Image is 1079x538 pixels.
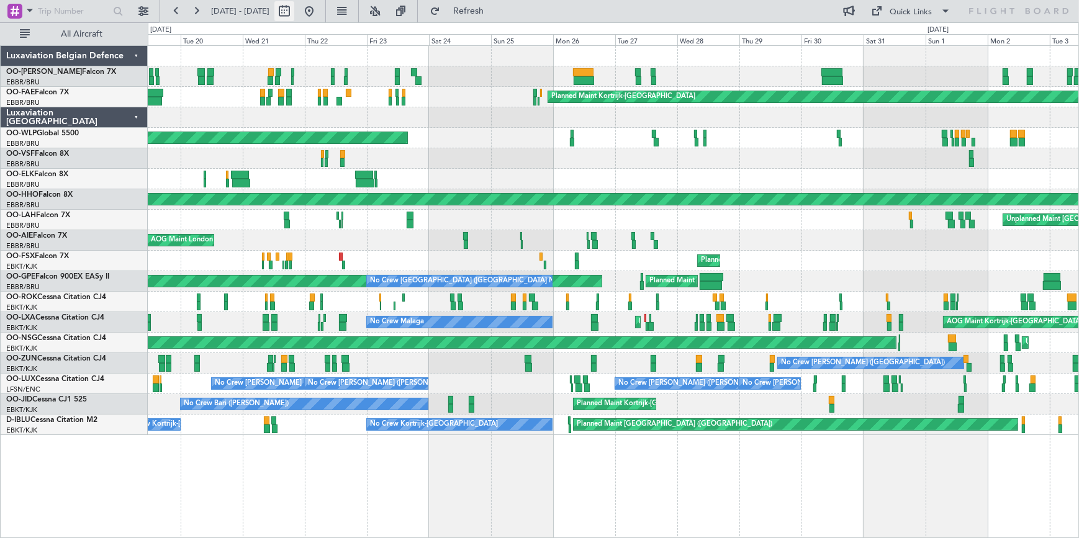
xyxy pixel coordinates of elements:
a: OO-NSGCessna Citation CJ4 [6,334,106,342]
a: EBKT/KJK [6,405,37,415]
a: OO-ROKCessna Citation CJ4 [6,294,106,301]
span: OO-LAH [6,212,36,219]
div: Fri 23 [367,34,429,45]
span: OO-[PERSON_NAME] [6,68,82,76]
a: OO-JIDCessna CJ1 525 [6,396,87,403]
div: Sun 1 [926,34,988,45]
a: OO-AIEFalcon 7X [6,232,67,240]
a: EBBR/BRU [6,180,40,189]
a: OO-ELKFalcon 8X [6,171,68,178]
a: EBBR/BRU [6,78,40,87]
span: OO-AIE [6,232,33,240]
a: EBKT/KJK [6,426,37,435]
div: [DATE] [150,25,171,35]
span: OO-LXA [6,314,35,321]
a: OO-ZUNCessna Citation CJ4 [6,355,106,362]
span: OO-VSF [6,150,35,158]
div: Sat 24 [429,34,491,45]
div: Quick Links [890,6,932,19]
a: EBBR/BRU [6,139,40,148]
div: Mon 2 [988,34,1050,45]
span: OO-FSX [6,253,35,260]
a: OO-LXACessna Citation CJ4 [6,314,104,321]
div: Planned Maint Kortrijk-[GEOGRAPHIC_DATA] [577,395,721,413]
span: OO-ZUN [6,355,37,362]
div: AOG Maint London ([GEOGRAPHIC_DATA]) [151,231,290,249]
button: All Aircraft [14,24,135,44]
a: EBKT/KJK [6,262,37,271]
a: OO-VSFFalcon 8X [6,150,69,158]
span: [DATE] - [DATE] [211,6,269,17]
span: OO-ELK [6,171,34,178]
div: Planned Maint Kortrijk-[GEOGRAPHIC_DATA] [701,251,846,270]
span: OO-LUX [6,375,35,383]
a: EBBR/BRU [6,200,40,210]
div: [DATE] [928,25,949,35]
div: No Crew Bari ([PERSON_NAME]) [184,395,289,413]
span: OO-JID [6,396,32,403]
a: EBBR/BRU [6,98,40,107]
button: Refresh [424,1,499,21]
div: Sat 31 [864,34,926,45]
a: EBKT/KJK [6,364,37,374]
div: Wed 28 [677,34,739,45]
div: No Crew [PERSON_NAME] ([PERSON_NAME]) [618,374,767,393]
button: Quick Links [865,1,957,21]
span: OO-NSG [6,334,37,342]
a: OO-LAHFalcon 7X [6,212,70,219]
span: OO-FAE [6,89,35,96]
div: No Crew [PERSON_NAME] ([GEOGRAPHIC_DATA]) [781,354,945,372]
div: No Crew Malaga [370,313,424,331]
a: OO-GPEFalcon 900EX EASy II [6,273,109,280]
span: All Aircraft [32,30,131,38]
a: D-IBLUCessna Citation M2 [6,416,97,424]
div: Thu 29 [739,34,801,45]
div: Sun 25 [491,34,553,45]
a: OO-WLPGlobal 5500 [6,130,79,137]
a: OO-HHOFalcon 8X [6,191,73,199]
div: Wed 21 [243,34,305,45]
div: Planned Maint [GEOGRAPHIC_DATA] ([GEOGRAPHIC_DATA] National) [649,272,874,290]
span: OO-HHO [6,191,38,199]
div: Mon 19 [119,34,181,45]
div: No Crew [PERSON_NAME] ([PERSON_NAME]) [215,374,364,393]
a: EBKT/KJK [6,344,37,353]
a: OO-[PERSON_NAME]Falcon 7X [6,68,116,76]
a: EBKT/KJK [6,303,37,312]
div: No Crew [PERSON_NAME] ([PERSON_NAME]) [308,374,457,393]
span: Refresh [443,7,495,16]
span: D-IBLU [6,416,30,424]
div: No Crew [GEOGRAPHIC_DATA] ([GEOGRAPHIC_DATA] National) [370,272,578,290]
div: Fri 30 [801,34,864,45]
div: Mon 26 [553,34,615,45]
a: OO-FAEFalcon 7X [6,89,69,96]
div: Tue 20 [181,34,243,45]
div: Planned Maint [GEOGRAPHIC_DATA] ([GEOGRAPHIC_DATA]) [577,415,772,434]
div: Tue 27 [615,34,677,45]
a: LFSN/ENC [6,385,40,394]
a: EBBR/BRU [6,221,40,230]
a: OO-LUXCessna Citation CJ4 [6,375,104,383]
a: EBBR/BRU [6,241,40,251]
a: EBKT/KJK [6,323,37,333]
a: EBBR/BRU [6,159,40,169]
input: Trip Number [38,2,109,20]
span: OO-WLP [6,130,37,137]
div: Planned Maint Kortrijk-[GEOGRAPHIC_DATA] [551,87,696,106]
div: No Crew [PERSON_NAME] ([PERSON_NAME]) [743,374,892,393]
span: OO-GPE [6,273,35,280]
div: Planned Maint Kortrijk-[GEOGRAPHIC_DATA] [639,313,783,331]
a: OO-FSXFalcon 7X [6,253,69,260]
div: No Crew Kortrijk-[GEOGRAPHIC_DATA] [370,415,498,434]
span: OO-ROK [6,294,37,301]
a: EBBR/BRU [6,282,40,292]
